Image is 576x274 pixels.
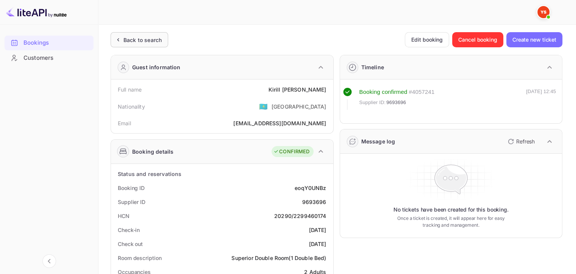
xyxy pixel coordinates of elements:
div: 20290/2299460174 [274,212,326,220]
div: Kirill [PERSON_NAME] [268,86,326,93]
div: Booking details [132,148,173,156]
a: Customers [5,51,94,65]
button: Refresh [503,135,538,148]
div: [GEOGRAPHIC_DATA] [272,103,326,111]
div: Full name [118,86,142,93]
div: Customers [23,54,90,62]
button: Create new ticket [506,32,562,47]
img: LiteAPI logo [6,6,67,18]
span: 9693696 [386,99,406,106]
div: HCN [118,212,130,220]
div: [DATE] [309,226,326,234]
div: Booking confirmed [359,88,407,97]
div: Check out [118,240,143,248]
div: Guest information [132,63,181,71]
button: Cancel booking [452,32,503,47]
div: eoqY0UNBz [295,184,326,192]
div: Back to search [123,36,162,44]
div: CONFIRMED [273,148,309,156]
div: Superior Double Room(1 Double Bed) [231,254,326,262]
p: Once a ticket is created, it will appear here for easy tracking and management. [392,215,510,229]
div: [DATE] 12:45 [526,88,556,110]
div: Bookings [23,39,90,47]
div: Booking ID [118,184,145,192]
p: No tickets have been created for this booking. [393,206,509,213]
div: [DATE] [309,240,326,248]
div: Room description [118,254,161,262]
p: Refresh [516,137,535,145]
div: Message log [361,137,395,145]
div: Check-in [118,226,140,234]
div: [EMAIL_ADDRESS][DOMAIN_NAME] [233,119,326,127]
a: Bookings [5,36,94,50]
div: Nationality [118,103,145,111]
div: Customers [5,51,94,65]
div: Supplier ID [118,198,145,206]
button: Edit booking [405,32,449,47]
div: Status and reservations [118,170,181,178]
div: # 4057241 [409,88,434,97]
div: Email [118,119,131,127]
button: Collapse navigation [42,254,56,268]
div: 9693696 [302,198,326,206]
span: United States [259,100,268,113]
img: Yandex Support [537,6,549,18]
div: Timeline [361,63,384,71]
span: Supplier ID: [359,99,386,106]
